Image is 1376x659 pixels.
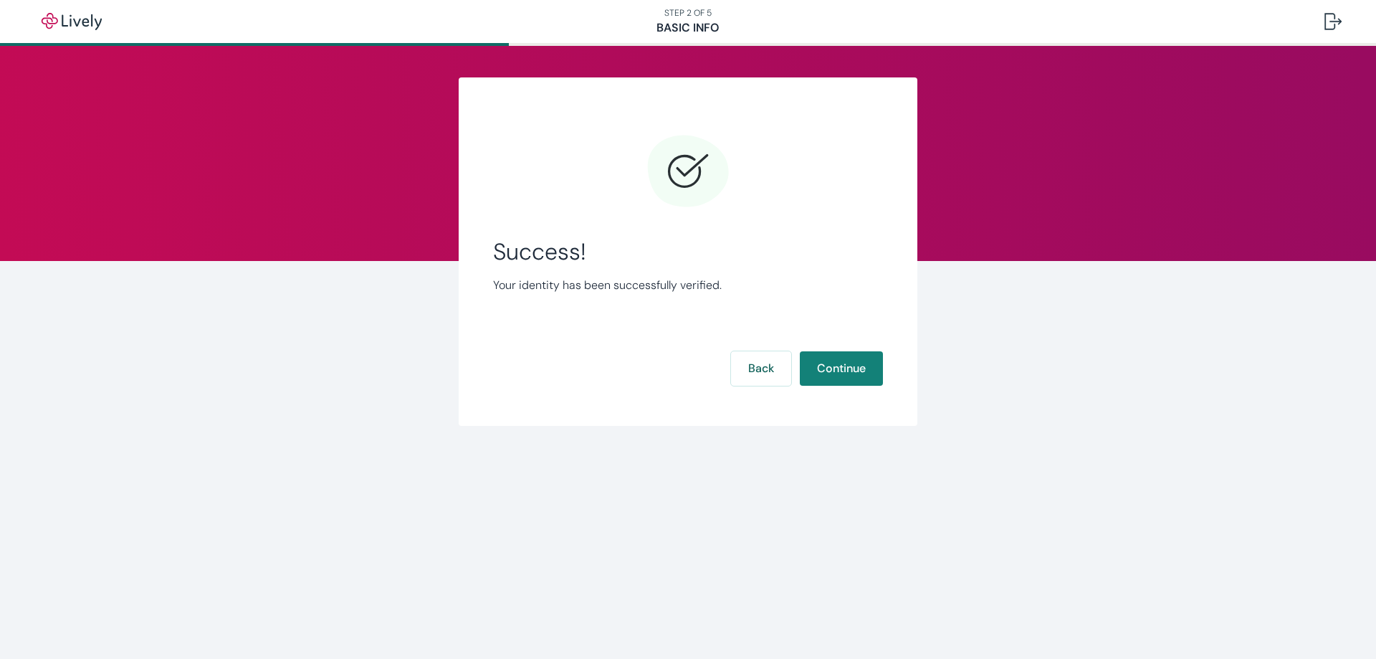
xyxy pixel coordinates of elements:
[493,277,883,294] p: Your identity has been successfully verified.
[800,351,883,386] button: Continue
[493,238,883,265] span: Success!
[1313,4,1353,39] button: Log out
[645,129,731,215] svg: Checkmark icon
[731,351,791,386] button: Back
[32,13,112,30] img: Lively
